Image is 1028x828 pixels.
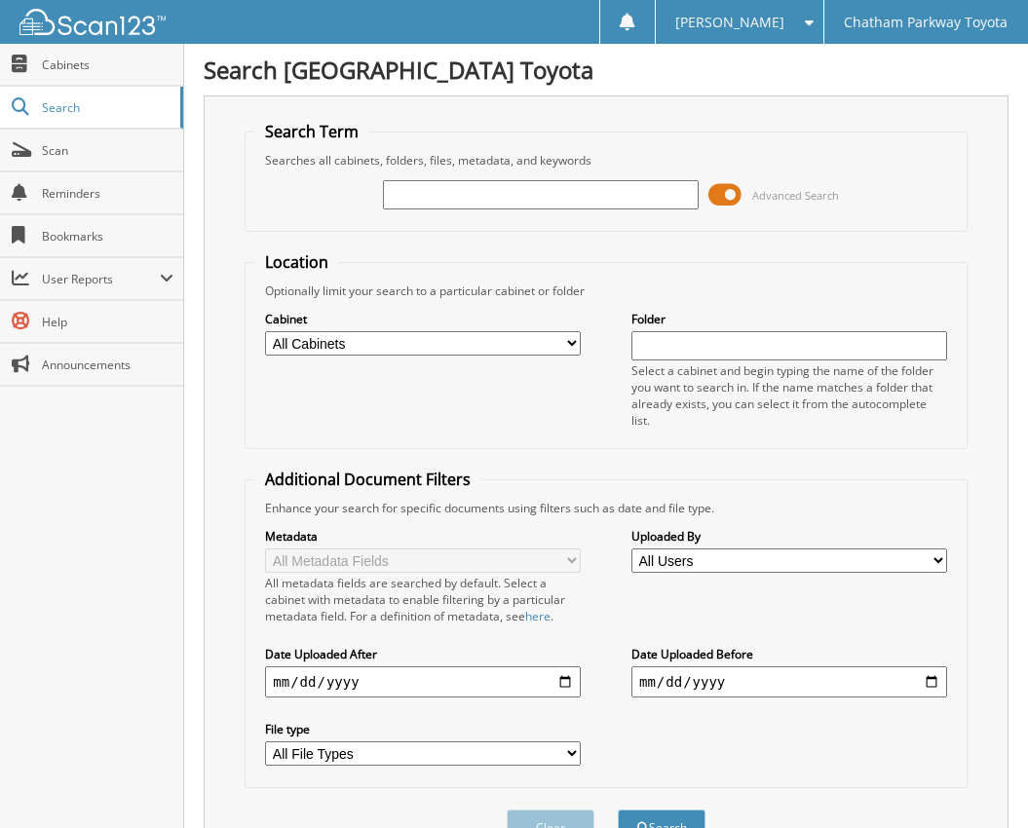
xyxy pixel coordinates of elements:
[42,228,173,245] span: Bookmarks
[631,528,947,545] label: Uploaded By
[265,721,581,737] label: File type
[931,734,1028,828] iframe: Chat Widget
[675,17,784,28] span: [PERSON_NAME]
[265,528,581,545] label: Metadata
[19,9,166,35] img: scan123-logo-white.svg
[255,282,956,299] div: Optionally limit your search to a particular cabinet or folder
[42,99,171,116] span: Search
[631,311,947,327] label: Folder
[265,575,581,624] div: All metadata fields are searched by default. Select a cabinet with metadata to enable filtering b...
[265,311,581,327] label: Cabinet
[631,362,947,429] div: Select a cabinet and begin typing the name of the folder you want to search in. If the name match...
[844,17,1008,28] span: Chatham Parkway Toyota
[265,666,581,697] input: start
[42,357,173,373] span: Announcements
[752,188,839,203] span: Advanced Search
[42,142,173,159] span: Scan
[255,121,368,142] legend: Search Term
[631,646,947,662] label: Date Uploaded Before
[525,608,551,624] a: here
[255,251,338,273] legend: Location
[255,152,956,169] div: Searches all cabinets, folders, files, metadata, and keywords
[204,54,1009,86] h1: Search [GEOGRAPHIC_DATA] Toyota
[42,271,160,287] span: User Reports
[265,646,581,662] label: Date Uploaded After
[42,56,173,73] span: Cabinets
[42,185,173,202] span: Reminders
[42,314,173,330] span: Help
[255,469,480,490] legend: Additional Document Filters
[631,666,947,697] input: end
[255,500,956,516] div: Enhance your search for specific documents using filters such as date and file type.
